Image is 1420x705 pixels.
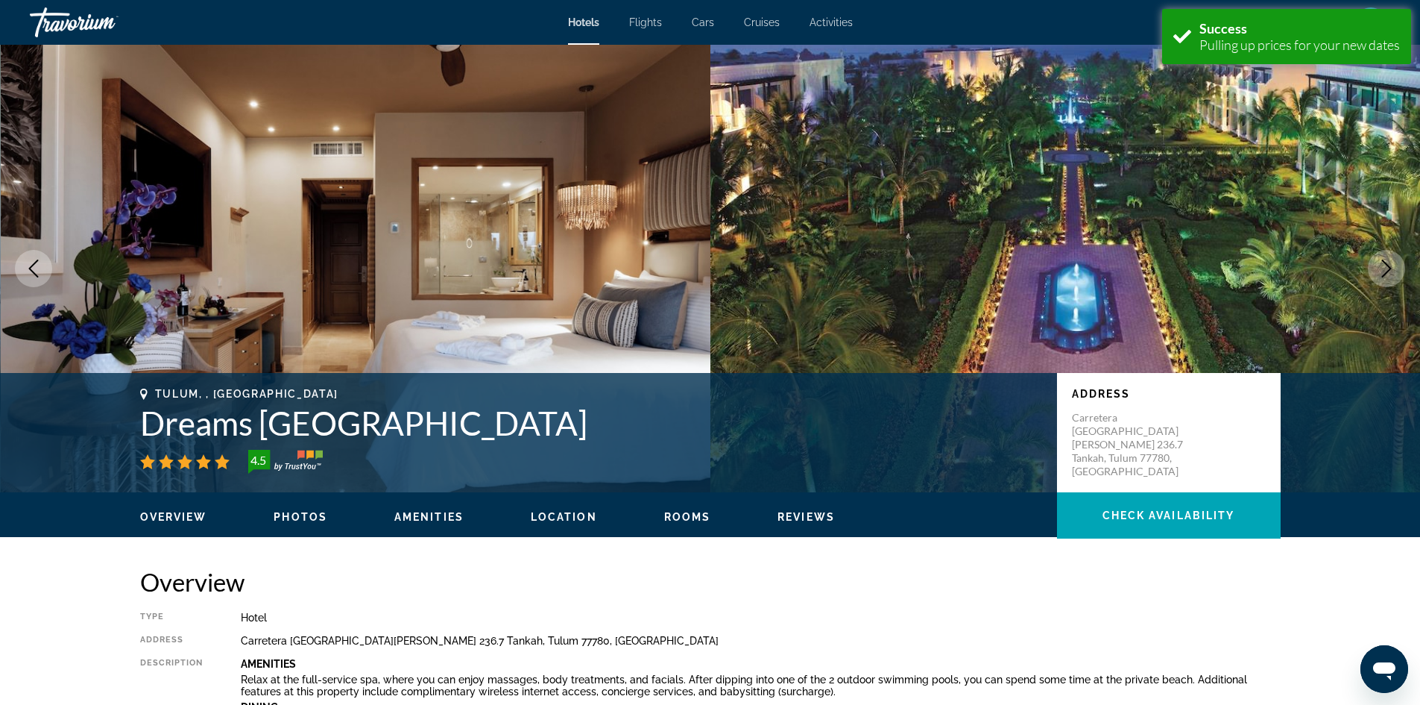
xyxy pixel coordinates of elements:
[140,404,1042,442] h1: Dreams [GEOGRAPHIC_DATA]
[394,511,464,523] span: Amenities
[1368,250,1405,287] button: Next image
[744,16,780,28] a: Cruises
[664,511,711,523] span: Rooms
[140,635,203,647] div: Address
[140,612,203,624] div: Type
[692,16,714,28] a: Cars
[810,16,853,28] a: Activities
[629,16,662,28] a: Flights
[155,388,339,400] span: Tulum, , [GEOGRAPHIC_DATA]
[1360,645,1408,693] iframe: Bouton de lancement de la fenêtre de messagerie
[1351,7,1390,38] button: User Menu
[274,511,327,523] span: Photos
[274,510,327,524] button: Photos
[244,451,274,469] div: 4.5
[1057,492,1281,539] button: Check Availability
[1072,388,1266,400] p: Address
[140,510,207,524] button: Overview
[241,635,1281,647] div: Carretera [GEOGRAPHIC_DATA][PERSON_NAME] 236.7 Tankah, Tulum 77780, [GEOGRAPHIC_DATA]
[664,510,711,524] button: Rooms
[15,250,52,287] button: Previous image
[140,511,207,523] span: Overview
[1199,20,1400,37] div: Success
[1199,37,1400,53] div: Pulling up prices for your new dates
[241,612,1281,624] div: Hotel
[30,3,179,42] a: Travorium
[777,510,835,524] button: Reviews
[140,567,1281,597] h2: Overview
[241,674,1281,698] p: Relax at the full-service spa, where you can enjoy massages, body treatments, and facials. After ...
[248,450,323,474] img: trustyou-badge-hor.svg
[568,16,599,28] a: Hotels
[394,510,464,524] button: Amenities
[1102,510,1235,521] span: Check Availability
[531,511,597,523] span: Location
[241,658,296,670] b: Amenities
[1072,411,1191,478] p: Carretera [GEOGRAPHIC_DATA][PERSON_NAME] 236.7 Tankah, Tulum 77780, [GEOGRAPHIC_DATA]
[531,510,597,524] button: Location
[777,511,835,523] span: Reviews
